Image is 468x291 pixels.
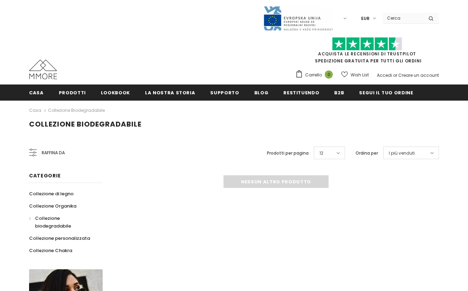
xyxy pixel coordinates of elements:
span: La nostra storia [145,89,195,96]
label: Ordina per [356,150,378,157]
a: Collezione Chakra [29,244,72,257]
a: Acquista le recensioni di TrustPilot [318,51,416,57]
a: Accedi [377,72,392,78]
span: Casa [29,89,44,96]
span: Wish List [351,72,369,79]
a: Collezione biodegradabile [48,107,105,113]
a: Casa [29,106,41,115]
span: Blog [254,89,269,96]
span: supporto [210,89,239,96]
a: La nostra storia [145,84,195,100]
a: Lookbook [101,84,130,100]
a: Wish List [341,69,369,81]
img: Casi MMORE [29,60,57,79]
span: Categorie [29,172,61,179]
span: Lookbook [101,89,130,96]
a: Collezione Organika [29,200,76,212]
a: Javni Razpis [263,15,333,21]
span: Collezione Chakra [29,247,72,254]
input: Search Site [383,13,423,23]
a: Creare un account [398,72,439,78]
span: Collezione Organika [29,203,76,209]
span: Carrello [305,72,322,79]
a: B2B [334,84,344,100]
span: EUR [361,15,370,22]
span: I più venduti [389,150,415,157]
a: Carrello 0 [295,70,336,80]
span: or [393,72,397,78]
a: Prodotti [59,84,86,100]
span: Collezione biodegradabile [29,119,142,129]
span: Restituendo [283,89,319,96]
a: supporto [210,84,239,100]
span: 12 [319,150,323,157]
img: Fidati di Pilot Stars [332,37,402,51]
a: Collezione di legno [29,188,74,200]
span: Segui il tuo ordine [359,89,413,96]
a: Casa [29,84,44,100]
a: Restituendo [283,84,319,100]
span: B2B [334,89,344,96]
a: Collezione biodegradabile [29,212,95,232]
a: Collezione personalizzata [29,232,90,244]
a: Blog [254,84,269,100]
span: Collezione biodegradabile [35,215,71,229]
span: Raffina da [42,149,65,157]
span: SPEDIZIONE GRATUITA PER TUTTI GLI ORDINI [295,40,439,64]
img: Javni Razpis [263,6,333,31]
span: Prodotti [59,89,86,96]
span: Collezione personalizzata [29,235,90,242]
span: 0 [325,70,333,79]
span: Collezione di legno [29,190,74,197]
a: Segui il tuo ordine [359,84,413,100]
label: Prodotti per pagina [267,150,309,157]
